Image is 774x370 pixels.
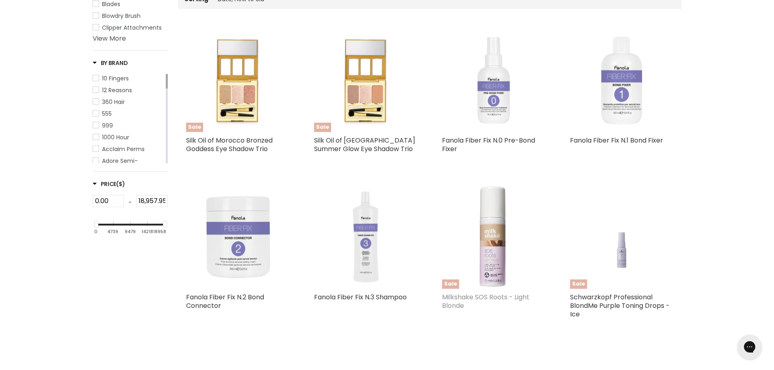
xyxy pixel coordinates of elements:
[570,136,663,145] a: Fanola Fiber Fix N.1 Bond Fixer
[442,136,535,154] a: Fanola Fiber Fix N.0 Pre-Bond Fixer
[93,74,164,83] a: 10 Fingers
[124,195,136,210] div: -
[102,121,113,130] span: 999
[125,229,136,234] div: 9479
[314,28,418,132] img: Silk Oil of Morocco Summer Glow Eye Shadow Trio
[93,34,126,43] a: View More
[153,229,166,234] div: 18958
[102,12,141,20] span: Blowdry Brush
[93,156,164,174] a: Adore Semi-Permanent Hair Color
[442,28,546,132] img: Fanola Fiber Fix N.0 Pre-Bond Fixer
[186,28,290,132] a: Silk Oil of Morocco Bronzed Goddess Eye Shadow TrioSale
[102,157,163,174] span: Adore Semi-Permanent Hair Color
[93,121,164,130] a: 999
[442,292,529,310] a: Milkshake SOS Roots - Light Blonde
[93,180,125,188] span: Price
[102,133,129,141] span: 1000 Hour
[93,145,164,154] a: Acclaim Perms
[102,98,125,106] span: 360 Hair
[442,185,546,289] a: Milkshake SOS Roots - Light BlondeSale
[102,24,162,32] span: Clipper Attachments
[107,229,118,234] div: 4739
[314,28,418,132] a: Silk Oil of Morocco Summer Glow Eye Shadow TrioSale
[186,28,290,132] img: Silk Oil of Morocco Bronzed Goddess Eye Shadow Trio
[136,195,168,207] input: Max Price
[186,136,273,154] a: Silk Oil of Morocco Bronzed Goddess Eye Shadow Trio
[570,279,587,289] span: Sale
[102,74,129,82] span: 10 Fingers
[93,86,164,95] a: 12 Reasons
[102,86,132,94] span: 12 Reasons
[93,133,164,142] a: 1000 Hour
[186,292,264,310] a: Fanola Fiber Fix N.2 Bond Connector
[102,145,145,153] span: Acclaim Perms
[93,180,125,188] h3: Price($)
[570,185,674,289] a: Schwarzkopf Professional BlondMe Purple Toning Drops - IceSale
[186,185,290,289] img: Fanola Fiber Fix N.2 Bond Connector
[570,28,674,132] img: Fanola Fiber Fix N.1 Bond Fixer
[94,229,98,234] div: 0
[733,332,766,362] iframe: Gorgias live chat messenger
[141,229,153,234] div: 14218
[186,123,203,132] span: Sale
[102,110,112,118] span: 555
[442,279,459,289] span: Sale
[314,292,407,302] a: Fanola Fiber Fix N.3 Shampoo
[93,23,168,32] a: Clipper Attachments
[442,185,546,289] img: Milkshake SOS Roots - Light Blonde
[93,195,124,207] input: Min Price
[314,185,418,289] img: Fanola Fiber Fix N.3 Shampoo
[93,11,168,20] a: Blowdry Brush
[93,59,128,67] h3: By Brand
[116,180,125,188] span: ($)
[314,136,415,154] a: Silk Oil of [GEOGRAPHIC_DATA] Summer Glow Eye Shadow Trio
[570,198,674,276] img: Schwarzkopf Professional BlondMe Purple Toning Drops - Ice
[314,123,331,132] span: Sale
[93,109,164,118] a: 555
[93,97,164,106] a: 360 Hair
[570,292,670,319] a: Schwarzkopf Professional BlondMe Purple Toning Drops - Ice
